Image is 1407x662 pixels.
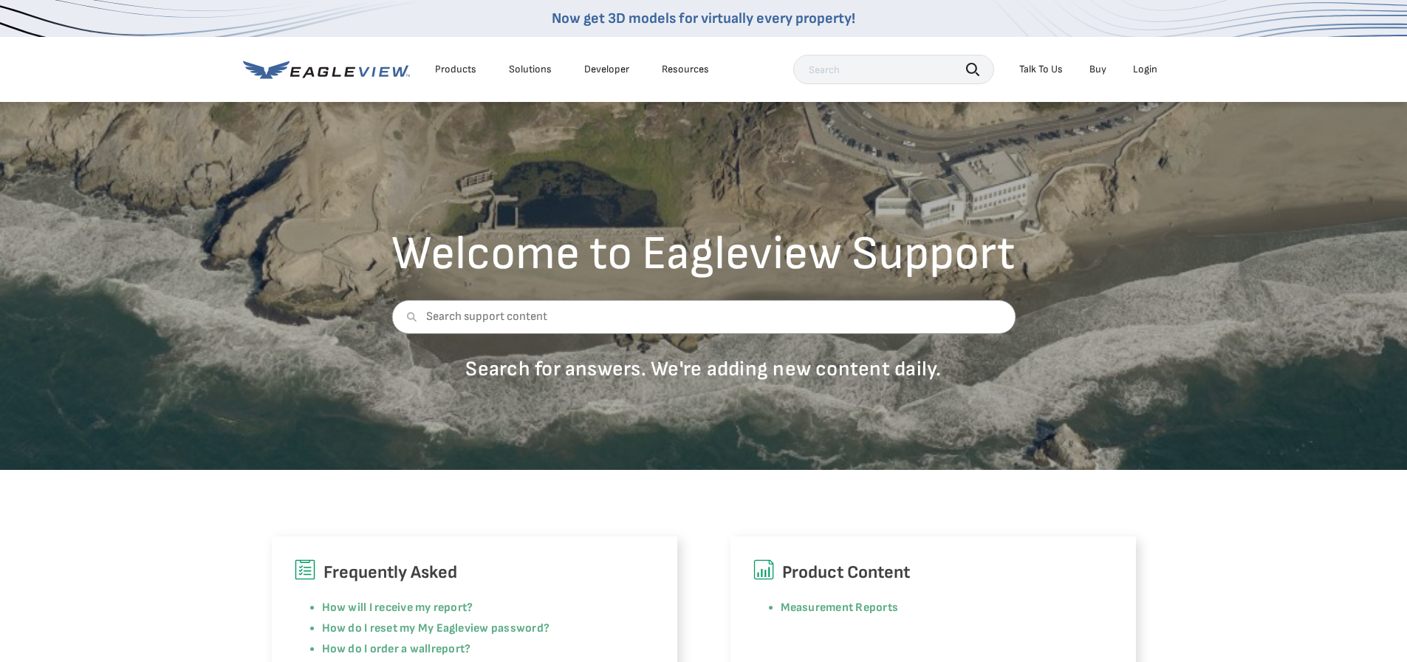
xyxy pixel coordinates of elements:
div: Products [435,63,476,76]
a: How do I order a wall [322,642,431,656]
a: How do I reset my My Eagleview password? [322,621,550,635]
a: Developer [584,63,629,76]
h2: Welcome to Eagleview Support [391,231,1016,278]
a: report [431,642,465,656]
h6: Product Content [753,559,1114,587]
div: Resources [662,63,709,76]
div: Solutions [509,63,552,76]
h6: Frequently Asked [294,559,655,587]
a: How will I receive my report? [322,601,473,615]
a: Now get 3D models for virtually every property! [552,10,855,27]
input: Search [793,55,994,84]
input: Search support content [391,300,1016,334]
div: Login [1133,63,1157,76]
a: Measurement Reports [781,601,899,615]
p: Search for answers. We're adding new content daily. [391,356,1016,382]
a: Buy [1089,63,1106,76]
a: ? [465,642,470,656]
div: Talk To Us [1019,63,1063,76]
